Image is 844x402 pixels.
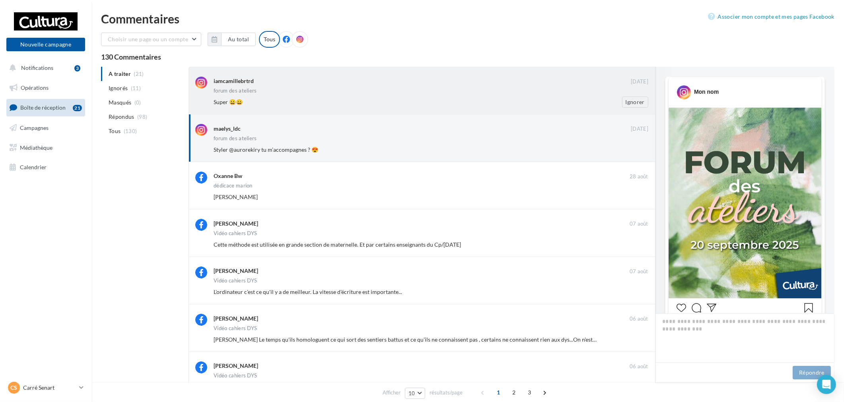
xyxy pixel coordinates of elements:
[214,362,258,370] div: [PERSON_NAME]
[214,241,461,248] span: Cette méthode est utilisée en grande section de maternelle. Et par certains enseignants du Cp/[DATE]
[430,389,463,396] span: résultats/page
[214,88,257,93] div: forum des ateliers
[208,33,256,46] button: Au total
[383,389,401,396] span: Afficher
[124,128,137,134] span: (130)
[694,88,719,96] div: Mon nom
[630,315,648,323] span: 06 août
[101,53,834,60] div: 130 Commentaires
[692,303,701,313] svg: Commenter
[214,288,402,295] span: L'ordinateur c'est ce qu'il y a de meilleur. La vitesse d'écriture est importante...
[630,363,648,370] span: 06 août
[622,97,648,108] button: Ignorer
[5,79,87,96] a: Opérations
[23,384,76,392] p: Carré Senart
[109,113,134,121] span: Répondus
[134,99,141,106] span: (0)
[523,386,536,399] span: 3
[492,386,505,399] span: 1
[109,84,128,92] span: Ignorés
[804,303,813,313] svg: Enregistrer
[214,77,254,85] div: iamcamillebrtrd
[214,146,318,153] span: Styler @aurorekiry tu m’accompagnes ? 😍
[6,380,85,395] a: CS Carré Senart
[214,136,257,141] div: forum des ateliers
[631,78,648,85] span: [DATE]
[5,120,87,136] a: Campagnes
[221,33,256,46] button: Au total
[630,220,648,228] span: 07 août
[214,231,257,236] div: Vidéo cahiers DYS
[630,268,648,275] span: 07 août
[20,164,47,170] span: Calendrier
[74,65,80,72] div: 3
[408,390,415,396] span: 10
[21,64,53,71] span: Notifications
[405,388,425,399] button: 10
[73,105,82,111] div: 21
[131,85,141,91] span: (11)
[5,99,87,116] a: Boîte de réception21
[6,38,85,51] button: Nouvelle campagne
[508,386,520,399] span: 2
[214,125,241,133] div: maelys_ldc
[631,126,648,133] span: [DATE]
[214,183,253,188] div: dédicace marion
[108,36,188,43] span: Choisir une page ou un compte
[20,104,66,111] span: Boîte de réception
[11,384,18,392] span: CS
[20,144,53,151] span: Médiathèque
[5,159,87,176] a: Calendrier
[101,13,834,25] div: Commentaires
[21,84,49,91] span: Opérations
[793,366,831,379] button: Répondre
[214,373,257,378] div: Vidéo cahiers DYS
[817,375,836,394] div: Open Intercom Messenger
[214,193,258,200] span: [PERSON_NAME]
[707,303,716,313] svg: Partager la publication
[214,267,258,275] div: [PERSON_NAME]
[214,220,258,228] div: [PERSON_NAME]
[630,173,648,180] span: 28 août
[708,12,834,21] a: Associer mon compte et mes pages Facebook
[214,336,650,343] span: [PERSON_NAME] Le temps qu'ils homologuent ce qui sort des sentiers battus et ce qu'ils ne connais...
[5,60,84,76] button: Notifications 3
[137,114,147,120] span: (98)
[214,315,258,323] div: [PERSON_NAME]
[214,326,257,331] div: Vidéo cahiers DYS
[677,303,686,313] svg: J’aime
[109,127,121,135] span: Tous
[109,99,131,106] span: Masqués
[5,139,87,156] a: Médiathèque
[259,31,280,48] div: Tous
[214,99,243,105] span: Super 😀😀
[214,278,257,283] div: Vidéo cahiers DYS
[20,124,49,131] span: Campagnes
[101,33,201,46] button: Choisir une page ou un compte
[214,172,242,180] div: Oxanne Bw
